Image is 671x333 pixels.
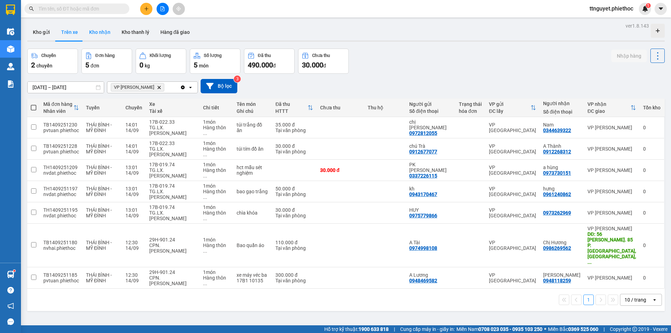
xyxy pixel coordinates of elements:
div: 13:01 [125,186,142,191]
div: VP [GEOGRAPHIC_DATA] [489,207,536,218]
button: Kho thanh lý [116,24,155,41]
div: Tạo kho hàng mới [651,24,665,38]
span: caret-down [658,6,664,12]
div: Số điện thoại [543,109,580,115]
div: TG.LX.[PERSON_NAME] [149,146,196,157]
button: Kho gửi [27,24,56,41]
span: ... [203,281,207,286]
div: VP [GEOGRAPHIC_DATA] [489,165,536,176]
div: TB1409251185 [43,272,79,278]
div: Thu hộ [368,105,402,110]
div: 0 [643,125,661,130]
button: 1 [583,295,594,305]
div: 14/09 [125,128,142,133]
div: 1 món [203,140,230,146]
div: TG.LX.[PERSON_NAME] [149,210,196,221]
div: TH1409251209 [43,165,79,170]
div: Tại văn phòng [275,128,313,133]
div: TB1409251180 [43,240,79,245]
span: ... [587,259,592,265]
div: nvhai.phiethoc [43,245,79,251]
div: hóa đơn [459,108,482,114]
div: nvdat.phiethoc [43,191,79,197]
span: plus [144,6,149,11]
span: VP Nguyễn Xiển [114,85,154,90]
span: THÁI BÌNH - MỸ ĐÌNH [86,165,112,176]
span: 1 [647,3,649,8]
div: Trạng thái [459,101,482,107]
div: VP [PERSON_NAME] [587,189,636,194]
svg: Clear all [180,85,186,90]
span: ... [203,248,207,254]
span: THÁI BÌNH - MỸ ĐÌNH [86,186,112,197]
span: đ [323,63,326,68]
div: HTTT [275,108,308,114]
div: Nhân viên [43,108,73,114]
div: HUY [409,207,452,213]
span: notification [7,303,14,309]
div: pvtuan.phiethoc [43,149,79,154]
div: VP [PERSON_NAME] [587,146,636,152]
div: CPN.[PERSON_NAME] [149,275,196,286]
div: 30.000 đ [275,143,313,149]
div: Đã thu [258,53,271,58]
div: Chưa thu [320,105,361,110]
div: A Tài [409,240,452,245]
div: Chuyến [125,105,142,110]
th: Toggle SortBy [272,99,317,117]
div: 1 món [203,162,230,167]
th: Toggle SortBy [485,99,540,117]
div: 0974998108 [409,245,437,251]
div: 0961240862 [543,191,571,197]
div: Xe [149,101,196,107]
span: aim [176,6,181,11]
div: 0 [643,146,661,152]
div: 1 món [203,204,230,210]
button: Đơn hàng5đơn [81,49,132,74]
div: 14/09 [125,213,142,218]
div: xe máy véc ba 17B1 10135 [237,272,268,283]
div: VP [GEOGRAPHIC_DATA] [489,272,536,283]
button: Chưa thu30.000đ [298,49,349,74]
div: 110.000 đ [275,240,313,245]
div: Chưa thu [312,53,330,58]
div: 13:01 [125,165,142,170]
div: TG.LX.[PERSON_NAME] [149,189,196,200]
div: Tại văn phòng [275,191,313,197]
div: 300.000 đ [275,272,313,278]
span: chuyến [36,63,52,68]
button: Khối lượng0kg [136,49,186,74]
div: ĐC giao [587,108,630,114]
div: 50.000 đ [275,186,313,191]
div: Ghi chú [237,108,268,114]
div: VP [PERSON_NAME] [587,210,636,216]
div: 17B-019.74 [149,162,196,167]
div: DĐ: 56 Ng. 85 P. Hạ Đình, Hạ Đình, Thanh Xuân, Hà Nội, Việt Nam [587,231,636,265]
span: 30.000 [302,61,323,69]
sup: 1 [646,3,651,8]
div: 30.000 đ [320,167,361,173]
span: Hỗ trợ kỹ thuật: [324,325,389,333]
div: VP [GEOGRAPHIC_DATA] [489,186,536,197]
div: Hàng thông thường [203,146,230,157]
div: Số điện thoại [409,108,452,114]
div: chú Trà [409,143,452,149]
div: pvtuan.phiethoc [43,278,79,283]
div: túi tím đồ ăn [237,146,268,152]
div: Chuyến [41,53,56,58]
div: 35.000 đ [275,122,313,128]
span: 490.000 [248,61,273,69]
img: warehouse-icon [7,271,14,278]
button: Bộ lọc [201,79,237,93]
div: TB1409251230 [43,122,79,128]
span: message [7,318,14,325]
div: 14/09 [125,278,142,283]
div: bao gạo trắng [237,189,268,194]
div: 0986269562 [543,245,571,251]
span: search [29,6,34,11]
span: ... [203,194,207,200]
div: A Lương [409,272,452,278]
button: Đã thu490.000đ [244,49,295,74]
div: Tại văn phòng [275,149,313,154]
div: Chị Hương [543,240,580,245]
